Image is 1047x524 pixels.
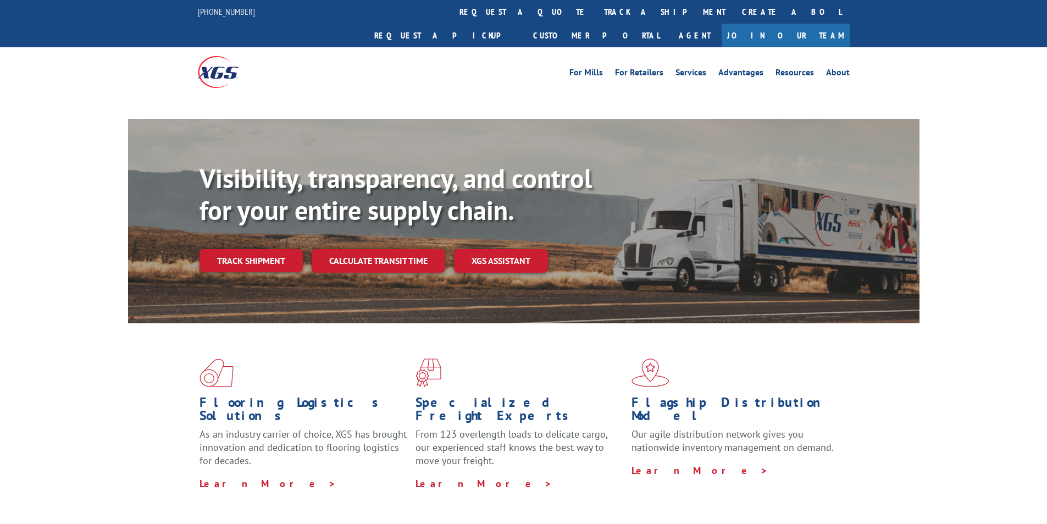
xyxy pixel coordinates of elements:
span: As an industry carrier of choice, XGS has brought innovation and dedication to flooring logistics... [200,428,407,467]
a: XGS ASSISTANT [454,249,548,273]
a: Resources [775,68,814,80]
span: Our agile distribution network gives you nationwide inventory management on demand. [631,428,834,454]
img: xgs-icon-total-supply-chain-intelligence-red [200,358,234,387]
h1: Specialized Freight Experts [416,396,623,428]
a: For Retailers [615,68,663,80]
a: Calculate transit time [312,249,445,273]
a: Track shipment [200,249,303,272]
img: xgs-icon-focused-on-flooring-red [416,358,441,387]
img: xgs-icon-flagship-distribution-model-red [631,358,669,387]
b: Visibility, transparency, and control for your entire supply chain. [200,161,592,227]
a: [PHONE_NUMBER] [198,6,255,17]
p: From 123 overlength loads to delicate cargo, our experienced staff knows the best way to move you... [416,428,623,477]
a: Services [675,68,706,80]
a: Agent [668,24,722,47]
h1: Flooring Logistics Solutions [200,396,407,428]
a: Request a pickup [366,24,525,47]
a: Join Our Team [722,24,850,47]
a: Learn More > [631,464,768,477]
a: For Mills [569,68,603,80]
a: Advantages [718,68,763,80]
a: About [826,68,850,80]
a: Customer Portal [525,24,668,47]
a: Learn More > [416,477,552,490]
a: Learn More > [200,477,336,490]
h1: Flagship Distribution Model [631,396,839,428]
